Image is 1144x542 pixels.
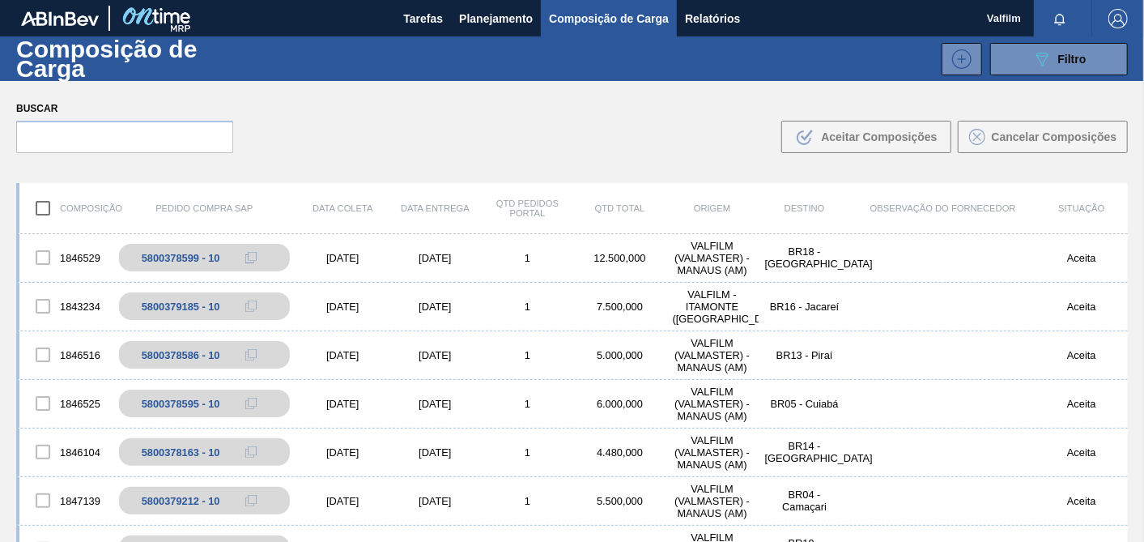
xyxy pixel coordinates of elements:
[666,203,759,213] div: Origem
[112,203,296,213] div: Pedido Compra SAP
[1034,7,1086,30] button: Notificações
[666,483,759,519] div: VALFILM (VALMASTER) - MANAUS (AM)
[759,349,851,361] div: BR13 - Piraí
[481,446,573,459] div: 1
[1036,301,1128,313] div: Aceita
[403,9,443,28] span: Tarefas
[574,446,666,459] div: 4.480,000
[481,495,573,507] div: 1
[685,9,740,28] span: Relatórios
[389,349,481,361] div: [DATE]
[19,338,112,372] div: 1846516
[549,9,669,28] span: Composição de Carga
[235,394,267,413] div: Copiar
[574,349,666,361] div: 5.000,000
[296,301,389,313] div: [DATE]
[16,40,267,77] h1: Composição de Carga
[574,203,666,213] div: Qtd Total
[666,288,759,325] div: VALFILM - ITAMONTE (MG)
[235,491,267,510] div: Copiar
[781,121,951,153] button: Aceitar Composições
[19,289,112,323] div: 1843234
[296,349,389,361] div: [DATE]
[459,9,533,28] span: Planejamento
[142,252,220,264] div: 5800378599 - 10
[574,252,666,264] div: 12.500,000
[992,130,1117,143] span: Cancelar Composições
[296,495,389,507] div: [DATE]
[19,191,112,225] div: Composição
[389,301,481,313] div: [DATE]
[142,398,220,410] div: 5800378595 - 10
[389,252,481,264] div: [DATE]
[821,130,937,143] span: Aceitar Composições
[1036,252,1128,264] div: Aceita
[851,203,1036,213] div: Observação do Fornecedor
[666,386,759,422] div: VALFILM (VALMASTER) - MANAUS (AM)
[1036,203,1128,213] div: Situação
[759,301,851,313] div: BR16 - Jacareí
[574,398,666,410] div: 6.000,000
[990,43,1128,75] button: Filtro
[1108,9,1128,28] img: Logout
[666,434,759,471] div: VALFILM (VALMASTER) - MANAUS (AM)
[142,301,220,313] div: 5800379185 - 10
[1036,446,1128,459] div: Aceita
[666,240,759,276] div: VALFILM (VALMASTER) - MANAUS (AM)
[1036,495,1128,507] div: Aceita
[19,241,112,275] div: 1846529
[759,203,851,213] div: Destino
[296,398,389,410] div: [DATE]
[481,198,573,218] div: Qtd Pedidos Portal
[481,301,573,313] div: 1
[481,349,573,361] div: 1
[19,386,112,420] div: 1846525
[759,245,851,270] div: BR18 - Pernambuco
[481,252,573,264] div: 1
[1058,53,1087,66] span: Filtro
[296,446,389,459] div: [DATE]
[389,398,481,410] div: [DATE]
[481,398,573,410] div: 1
[21,11,99,26] img: TNhmsLtSVTkK8tSr43FrP2fwEKptu5GPRR3wAAAABJRU5ErkJggg==
[1036,398,1128,410] div: Aceita
[1036,349,1128,361] div: Aceita
[19,435,112,469] div: 1846104
[389,495,481,507] div: [DATE]
[235,248,267,267] div: Copiar
[296,252,389,264] div: [DATE]
[759,398,851,410] div: BR05 - Cuiabá
[142,349,220,361] div: 5800378586 - 10
[759,489,851,513] div: BR04 - Camaçari
[235,345,267,365] div: Copiar
[142,495,220,507] div: 5800379212 - 10
[666,337,759,373] div: VALFILM (VALMASTER) - MANAUS (AM)
[235,442,267,462] div: Copiar
[19,484,112,518] div: 1847139
[574,495,666,507] div: 5.500,000
[958,121,1128,153] button: Cancelar Composições
[235,297,267,316] div: Copiar
[759,440,851,464] div: BR14 - Curitibana
[296,203,389,213] div: Data coleta
[389,446,481,459] div: [DATE]
[933,43,982,75] div: Nova Composição
[389,203,481,213] div: Data entrega
[16,97,233,121] label: Buscar
[574,301,666,313] div: 7.500,000
[142,446,220,459] div: 5800378163 - 10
